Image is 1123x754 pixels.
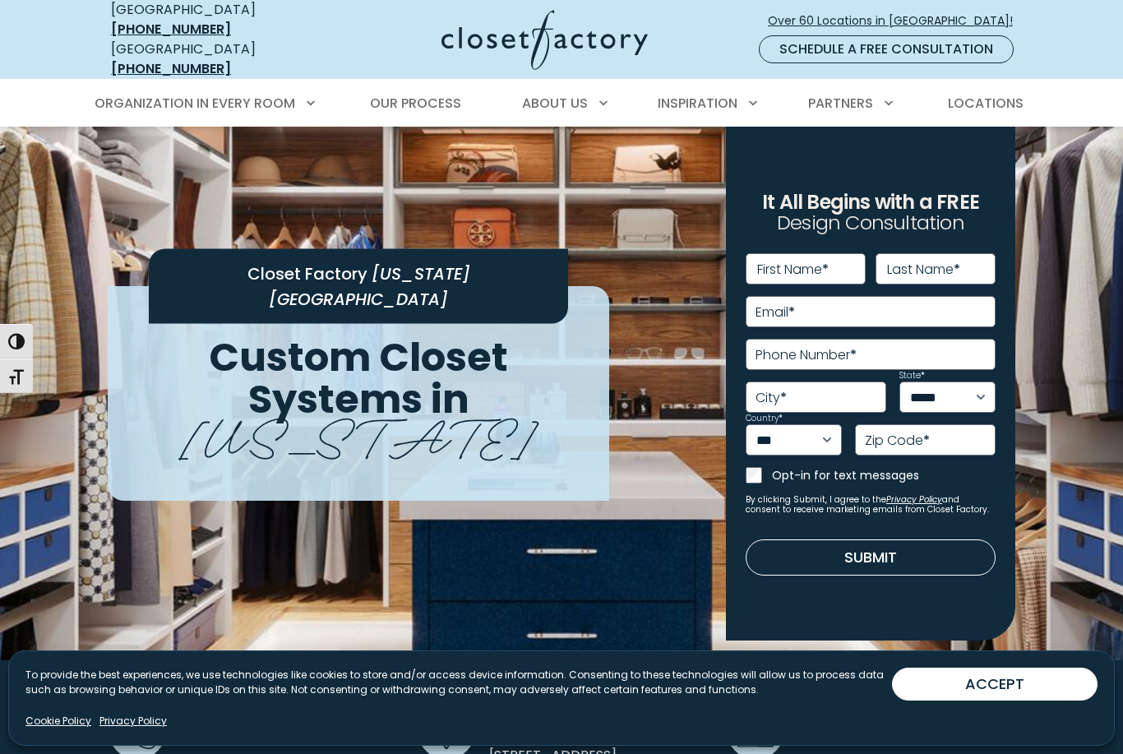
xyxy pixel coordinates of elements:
[768,12,1026,30] span: Over 60 Locations in [GEOGRAPHIC_DATA]!
[111,39,312,79] div: [GEOGRAPHIC_DATA]
[25,714,91,729] a: Cookie Policy
[757,263,829,276] label: First Name
[808,94,873,113] span: Partners
[658,94,737,113] span: Inspiration
[756,349,857,362] label: Phone Number
[269,262,470,311] span: [US_STATE][GEOGRAPHIC_DATA]
[25,668,892,697] p: To provide the best experiences, we use technologies like cookies to store and/or access device i...
[762,188,979,215] span: It All Begins with a FREE
[95,94,295,113] span: Organization in Every Room
[948,94,1024,113] span: Locations
[370,94,461,113] span: Our Process
[777,210,964,237] span: Design Consultation
[892,668,1098,701] button: ACCEPT
[209,330,508,427] span: Custom Closet Systems in
[83,81,1040,127] nav: Primary Menu
[865,434,930,447] label: Zip Code
[99,714,167,729] a: Privacy Policy
[441,10,648,70] img: Closet Factory Logo
[180,396,538,470] span: [US_STATE]
[767,7,1027,35] a: Over 60 Locations in [GEOGRAPHIC_DATA]!
[756,306,795,319] label: Email
[111,20,231,39] a: [PHONE_NUMBER]
[522,94,588,113] span: About Us
[247,262,367,285] span: Closet Factory
[887,263,960,276] label: Last Name
[746,539,996,576] button: Submit
[886,493,942,506] a: Privacy Policy
[772,467,996,483] label: Opt-in for text messages
[899,372,925,380] label: State
[759,35,1014,63] a: Schedule a Free Consultation
[746,495,996,515] small: By clicking Submit, I agree to the and consent to receive marketing emails from Closet Factory.
[756,391,787,405] label: City
[111,59,231,78] a: [PHONE_NUMBER]
[746,414,783,423] label: Country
